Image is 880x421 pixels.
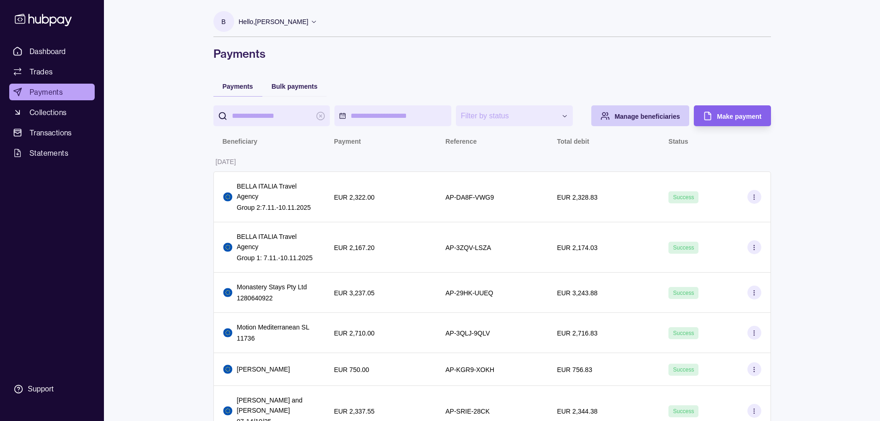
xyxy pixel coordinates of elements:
[673,366,694,373] span: Success
[216,158,236,165] p: [DATE]
[30,46,66,57] span: Dashboard
[30,147,68,159] span: Statements
[668,138,688,145] p: Status
[673,408,694,415] span: Success
[557,244,598,251] p: EUR 2,174.03
[223,365,232,374] img: eu
[9,43,95,60] a: Dashboard
[445,329,490,337] p: AP-3QLJ-9QLV
[445,244,491,251] p: AP-3ZQV-LSZA
[237,202,316,213] p: Group 2:7.11.-10.11.2025
[557,408,598,415] p: EUR 2,344.38
[223,192,232,201] img: eu
[445,289,493,297] p: AP-29HK-UUEQ
[30,66,53,77] span: Trades
[223,288,232,297] img: eu
[223,83,253,90] span: Payments
[694,105,771,126] button: Make payment
[557,289,598,297] p: EUR 3,243.88
[239,17,309,27] p: Hello, [PERSON_NAME]
[9,84,95,100] a: Payments
[213,46,771,61] h1: Payments
[334,408,375,415] p: EUR 2,337.55
[30,107,67,118] span: Collections
[9,124,95,141] a: Transactions
[223,328,232,337] img: eu
[591,105,689,126] button: Manage beneficiaries
[9,145,95,161] a: Statements
[237,333,310,343] p: 11736
[445,408,490,415] p: AP-SRIE-28CK
[445,138,477,145] p: Reference
[334,138,361,145] p: Payment
[334,366,369,373] p: EUR 750.00
[237,282,307,292] p: Monastery Stays Pty Ltd
[237,253,316,263] p: Group 1: 7.11.-10.11.2025
[614,113,680,120] span: Manage beneficiaries
[445,194,494,201] p: AP-DA8F-VWG9
[237,395,316,415] p: [PERSON_NAME] and [PERSON_NAME]
[673,330,694,336] span: Success
[717,113,761,120] span: Make payment
[334,289,375,297] p: EUR 3,237.05
[445,366,494,373] p: AP-KGR9-XOKH
[334,244,375,251] p: EUR 2,167.20
[237,181,316,201] p: BELLA ITALIA Travel Agency
[237,232,316,252] p: BELLA ITALIA Travel Agency
[673,244,694,251] span: Success
[221,17,225,27] p: B
[28,384,54,394] div: Support
[557,366,592,373] p: EUR 756.83
[223,406,232,415] img: eu
[30,127,72,138] span: Transactions
[557,194,598,201] p: EUR 2,328.83
[9,63,95,80] a: Trades
[9,104,95,121] a: Collections
[272,83,318,90] span: Bulk payments
[9,379,95,399] a: Support
[237,293,307,303] p: 1280640922
[237,364,290,374] p: [PERSON_NAME]
[557,329,598,337] p: EUR 2,716.83
[223,243,232,252] img: eu
[334,329,375,337] p: EUR 2,710.00
[237,322,310,332] p: Motion Mediterranean SL
[334,194,375,201] p: EUR 2,322.00
[30,86,63,98] span: Payments
[557,138,589,145] p: Total debit
[673,290,694,296] span: Success
[673,194,694,201] span: Success
[223,138,257,145] p: Beneficiary
[232,105,312,126] input: search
